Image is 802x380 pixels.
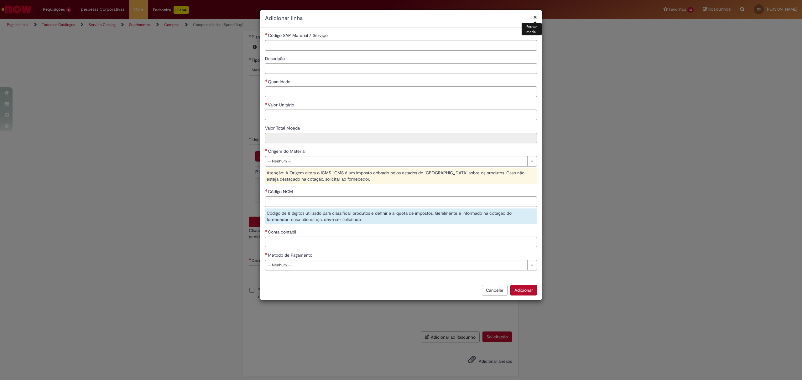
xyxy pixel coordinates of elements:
[265,40,537,51] input: Código SAP Material / Serviço
[268,102,295,108] span: Valor Unitário
[522,23,542,35] div: Fechar modal
[265,196,537,207] input: Código NCM
[268,156,524,166] span: -- Nenhum --
[482,285,508,295] button: Cancelar
[265,253,268,255] span: Necessários
[265,133,537,143] input: Valor Total Moeda
[265,102,268,105] span: Necessários
[265,33,268,35] span: Necessários
[268,260,524,270] span: -- Nenhum --
[265,86,537,97] input: Quantidade
[533,14,537,20] button: Fechar modal
[265,189,268,192] span: Necessários
[268,229,297,235] span: Conta contábil
[268,79,292,85] span: Quantidade
[268,148,307,154] span: Origem do Material
[265,110,537,120] input: Valor Unitário
[265,237,537,247] input: Conta contábil
[268,189,294,194] span: Código NCM
[265,229,268,232] span: Necessários
[268,33,329,38] span: Código SAP Material / Serviço
[265,79,268,82] span: Necessários
[265,168,537,184] div: Atenção: A Origem altera o ICMS. ICMS é um imposto cobrado pelos estados do [GEOGRAPHIC_DATA] sob...
[268,252,314,258] span: Método de Pagamento
[265,125,301,131] span: Somente leitura - Valor Total Moeda
[265,208,537,224] div: Código de 8 dígitos utilizado para classificar produtos e definir a alíquota de impostos. Geralme...
[265,63,537,74] input: Descrição
[265,56,286,61] span: Descrição
[510,285,537,295] button: Adicionar
[265,14,537,23] h2: Adicionar linha
[265,149,268,151] span: Necessários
